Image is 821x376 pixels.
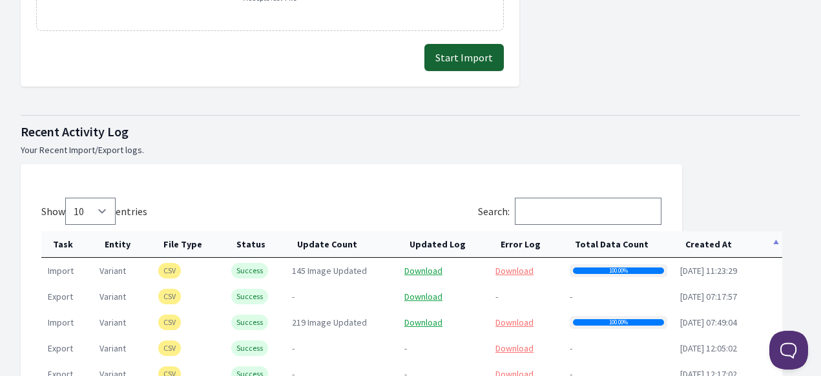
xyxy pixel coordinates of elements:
th: Update Count [286,231,398,258]
span: 219 Image Updated [292,317,367,328]
span: CSV [158,289,181,304]
td: - [563,284,674,309]
label: Show entries [41,205,147,218]
a: Download [495,342,534,354]
span: CSV [158,315,181,330]
a: Download [495,265,534,277]
th: File Type [152,231,225,258]
td: [DATE] 07:49:04 [674,309,782,335]
th: Created At: activate to sort column descending [674,231,782,258]
td: - [286,284,398,309]
input: Search: [515,198,661,225]
button: Start Import [424,44,504,71]
iframe: Toggle Customer Support [769,331,808,370]
td: - [286,335,398,361]
div: 100.00% [573,267,664,274]
p: Your Recent Import/Export logs. [21,143,800,156]
td: - [563,335,674,361]
span: Success [231,263,268,278]
a: Download [404,265,442,277]
td: variant [93,309,152,335]
span: Success [231,340,268,356]
th: Error Log [489,231,563,258]
span: Success [231,289,268,304]
td: variant [93,335,152,361]
h1: Recent Activity Log [21,123,800,141]
div: 100.00% [573,319,664,326]
a: Download [404,317,442,328]
select: Showentries [65,198,116,225]
td: variant [93,284,152,309]
th: Total Data Count [563,231,674,258]
td: export [41,335,93,361]
th: Task [41,231,93,258]
span: 145 Image Updated [292,265,367,277]
span: Success [231,315,268,330]
td: import [41,309,93,335]
label: Search: [478,205,661,218]
td: export [41,284,93,309]
a: Download [495,317,534,328]
span: - [495,291,498,302]
td: [DATE] 12:05:02 [674,335,782,361]
th: Updated Log [398,231,489,258]
a: Download [404,291,442,302]
td: variant [93,258,152,284]
span: CSV [158,263,181,278]
th: Entity [93,231,152,258]
td: import [41,258,93,284]
th: Status [225,231,286,258]
td: [DATE] 11:23:29 [674,258,782,284]
span: CSV [158,340,181,356]
td: [DATE] 07:17:57 [674,284,782,309]
span: - [404,342,407,354]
